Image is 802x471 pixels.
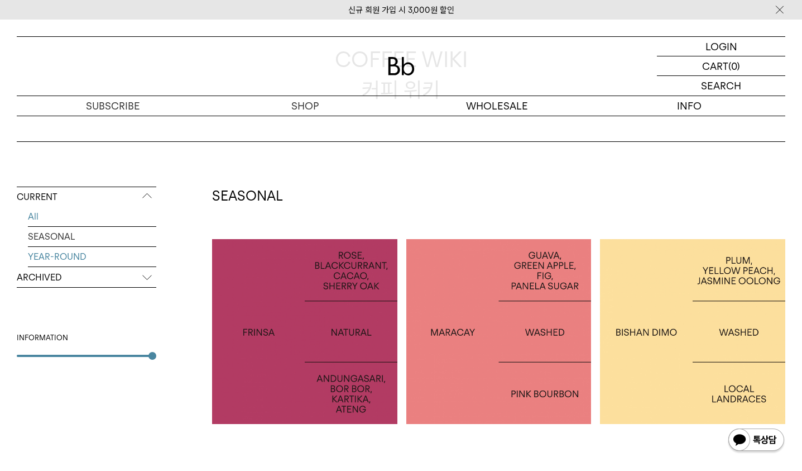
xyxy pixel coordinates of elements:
a: SEASONAL [28,227,156,246]
h2: SEASONAL [212,187,785,206]
a: 인도네시아 프린자 내추럴INDONESIA FRINSA NATURAL [212,239,397,425]
a: YEAR-ROUND [28,247,156,267]
p: SEARCH [701,76,741,96]
p: (0) [728,56,740,75]
a: 에티오피아 비샨 디모ETHIOPIA BISHAN DIMO [600,239,785,425]
div: INFORMATION [17,332,156,344]
img: 로고 [388,57,415,75]
p: CART [702,56,728,75]
a: 콜롬비아 마라카이COLOMBIA MARACAY [406,239,592,425]
a: SUBSCRIBE [17,96,209,116]
a: LOGIN [657,37,785,56]
a: 신규 회원 가입 시 3,000원 할인 [348,5,454,15]
img: 카카오톡 채널 1:1 채팅 버튼 [727,427,785,454]
a: SHOP [209,96,401,116]
p: LOGIN [705,37,737,56]
a: CART (0) [657,56,785,76]
p: CURRENT [17,187,156,207]
p: INFO [593,96,785,116]
a: All [28,207,156,226]
p: ARCHIVED [17,268,156,288]
p: WHOLESALE [401,96,593,116]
